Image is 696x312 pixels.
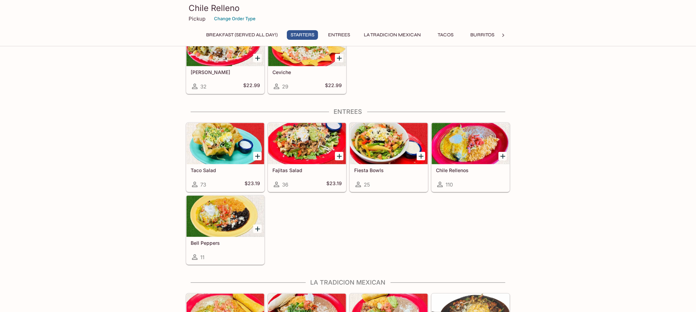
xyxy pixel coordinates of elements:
div: Bell Peppers [187,196,264,237]
h5: Fajitas Salad [272,167,342,173]
span: 11 [200,254,204,261]
div: Carne Asada Fries [187,25,264,66]
h4: Entrees [186,108,510,116]
span: 32 [200,83,206,90]
button: Add Carne Asada Fries [253,54,262,62]
span: 29 [282,83,288,90]
h5: $22.99 [243,82,260,91]
button: La Tradicion Mexican [360,30,425,40]
h5: Chile Rellenos [436,167,505,173]
h5: Ceviche [272,69,342,75]
button: Change Order Type [211,13,259,24]
h3: Chile Relleno [189,3,507,13]
span: 110 [446,181,453,188]
button: Add Taco Salad [253,152,262,160]
div: Ceviche [268,25,346,66]
div: Fiesta Bowls [350,123,428,164]
div: Fajitas Salad [268,123,346,164]
h4: La Tradicion Mexican [186,279,510,286]
span: 25 [364,181,370,188]
h5: $22.99 [325,82,342,91]
a: [PERSON_NAME]32$22.99 [186,25,265,94]
button: Add Fajitas Salad [335,152,344,160]
button: Breakfast (Served ALL DAY!) [202,30,281,40]
button: Add Ceviche [335,54,344,62]
button: Add Bell Peppers [253,225,262,233]
button: Tacos [430,30,461,40]
button: Burritos [467,30,498,40]
div: Taco Salad [187,123,264,164]
button: Entrees [324,30,355,40]
div: Chile Rellenos [432,123,509,164]
h5: $23.19 [245,180,260,189]
a: Chile Rellenos110 [431,123,510,192]
h5: Fiesta Bowls [354,167,424,173]
p: Pickup [189,15,205,22]
h5: $23.19 [326,180,342,189]
a: Ceviche29$22.99 [268,25,346,94]
span: 36 [282,181,288,188]
button: Starters [287,30,318,40]
button: Add Fiesta Bowls [417,152,425,160]
a: Fiesta Bowls25 [350,123,428,192]
span: 73 [200,181,206,188]
a: Taco Salad73$23.19 [186,123,265,192]
h5: Taco Salad [191,167,260,173]
h5: [PERSON_NAME] [191,69,260,75]
h5: Bell Peppers [191,240,260,246]
button: Add Chile Rellenos [498,152,507,160]
a: Bell Peppers11 [186,195,265,265]
a: Fajitas Salad36$23.19 [268,123,346,192]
